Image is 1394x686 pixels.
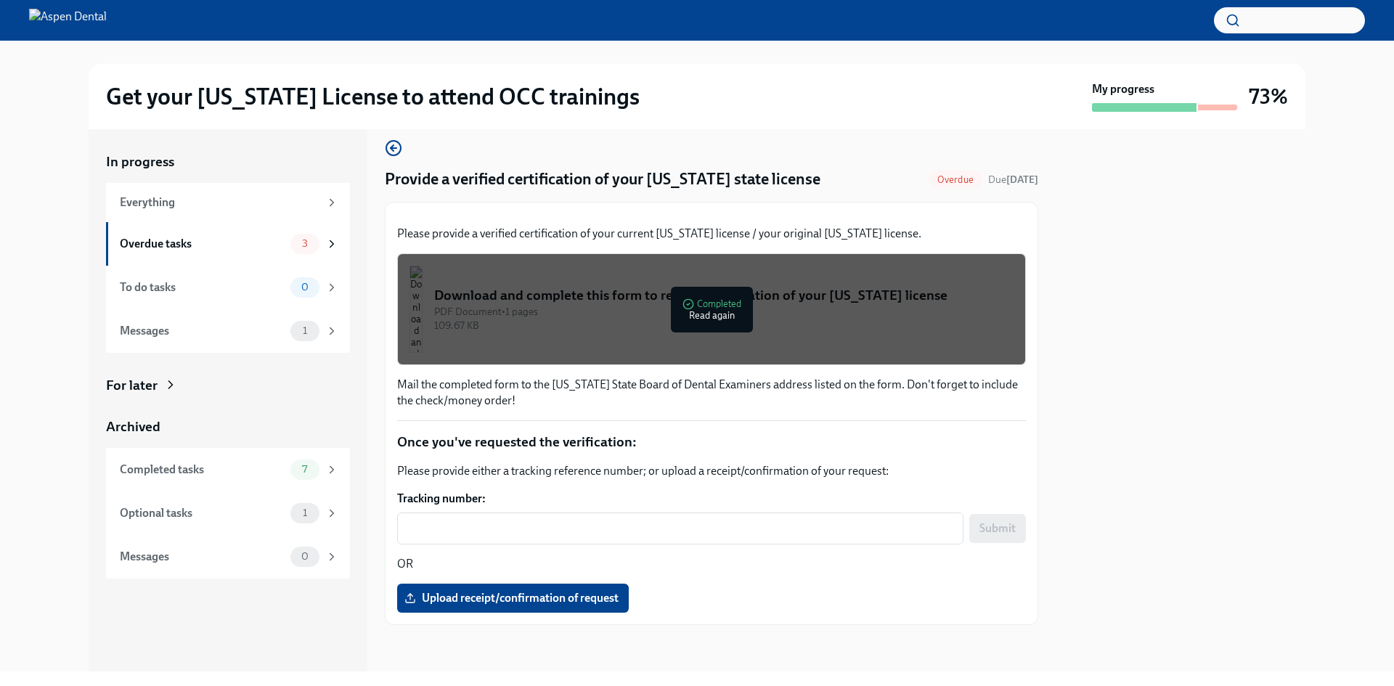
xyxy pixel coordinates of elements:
span: 3 [293,238,317,249]
span: 1 [294,507,316,518]
a: For later [106,376,350,395]
div: For later [106,376,158,395]
div: 109.67 KB [434,319,1014,332]
div: PDF Document • 1 pages [434,305,1014,319]
a: Messages0 [106,535,350,579]
div: Messages [120,549,285,565]
div: Messages [120,323,285,339]
div: Download and complete this form to request verification of your [US_STATE] license [434,286,1014,305]
h2: Get your [US_STATE] License to attend OCC trainings [106,82,640,111]
a: To do tasks0 [106,266,350,309]
p: Once you've requested the verification: [397,433,1026,452]
img: Download and complete this form to request verification of your North Carolina license [409,266,423,353]
a: Optional tasks1 [106,491,350,535]
div: Completed tasks [120,462,285,478]
div: To do tasks [120,279,285,295]
a: Overdue tasks3 [106,222,350,266]
p: Please provide either a tracking reference number; or upload a receipt/confirmation of your request: [397,463,1026,479]
span: April 10th, 2025 08:00 [988,173,1038,187]
button: Download and complete this form to request verification of your [US_STATE] licensePDF Document•1 ... [397,253,1026,365]
div: Everything [120,195,319,211]
p: OR [397,556,1026,572]
span: Upload receipt/confirmation of request [407,591,619,605]
span: 0 [293,551,317,562]
div: Optional tasks [120,505,285,521]
img: Aspen Dental [29,9,107,32]
p: Mail the completed form to the [US_STATE] State Board of Dental Examiners address listed on the f... [397,377,1026,409]
span: 0 [293,282,317,293]
strong: [DATE] [1006,173,1038,186]
a: Archived [106,417,350,436]
a: Messages1 [106,309,350,353]
span: 7 [293,464,316,475]
label: Tracking number: [397,491,1026,507]
label: Upload receipt/confirmation of request [397,584,629,613]
span: 1 [294,325,316,336]
strong: My progress [1092,81,1154,97]
span: Due [988,173,1038,186]
p: Please provide a verified certification of your current [US_STATE] license / your original [US_ST... [397,226,1026,242]
div: Overdue tasks [120,236,285,252]
h3: 73% [1249,83,1288,110]
a: Completed tasks7 [106,448,350,491]
a: In progress [106,152,350,171]
h4: Provide a verified certification of your [US_STATE] state license [385,168,820,190]
span: Overdue [929,174,982,185]
a: Everything [106,183,350,222]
